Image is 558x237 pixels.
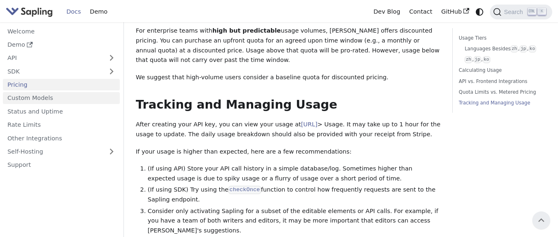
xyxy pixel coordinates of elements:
li: Consider only activating Sapling for a subset of the editable elements or API calls. For example,... [148,206,441,236]
a: Rate Limits [3,119,120,131]
li: (If using API) Store your API call history in a simple database/log. Sometimes higher than expect... [148,164,441,184]
a: API [3,52,103,64]
a: Status and Uptime [3,105,120,117]
strong: high but predictable [212,27,281,34]
a: Other Integrations [3,132,120,144]
span: Search [501,9,528,15]
a: Dev Blog [369,5,404,18]
a: Calculating Usage [459,66,543,74]
h2: Tracking and Managing Usage [136,97,441,112]
a: Sapling.ai [6,6,56,18]
a: Welcome [3,25,120,37]
code: ko [529,45,536,52]
button: Search (Ctrl+K) [490,5,552,19]
a: Quota Limits vs. Metered Pricing [459,88,543,96]
a: Docs [62,5,85,18]
p: If your usage is higher than expected, here are a few recommendations: [136,147,441,157]
code: jp [474,56,481,63]
a: Demo [3,39,120,51]
a: Support [3,159,120,171]
code: ko [483,56,490,63]
a: SDK [3,65,103,77]
img: Sapling.ai [6,6,53,18]
a: API vs. Frontend Integrations [459,78,543,85]
p: For enterprise teams with usage volumes, [PERSON_NAME] offers discounted pricing. You can purchas... [136,26,441,65]
button: Switch between dark and light mode (currently system mode) [474,6,486,18]
li: (If using SDK) Try using the function to control how frequently requests are sent to the Sapling ... [148,185,441,205]
code: zh [511,45,518,52]
p: We suggest that high-volume users consider a baseline quota for discounted pricing. [136,73,441,83]
a: Usage Tiers [459,34,543,42]
a: GitHub [437,5,473,18]
button: Scroll back to top [532,211,550,229]
a: [URL] [301,121,318,128]
code: jp [520,45,527,52]
button: Expand sidebar category 'SDK' [103,65,120,77]
a: Tracking and Managing Usage [459,99,543,107]
a: Pricing [3,79,120,91]
code: checkOnce [228,186,261,194]
a: zh,jp,ko [465,56,540,64]
p: After creating your API key, you can view your usage at > Usage. It may take up to 1 hour for the... [136,120,441,140]
a: Languages Besideszh,jp,ko [465,45,540,53]
a: Self-Hosting [3,146,120,158]
code: zh [465,56,472,63]
a: Custom Models [3,92,120,104]
a: checkOnce [228,186,261,193]
button: Expand sidebar category 'API' [103,52,120,64]
a: Contact [405,5,437,18]
kbd: K [538,8,546,15]
a: Demo [85,5,112,18]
